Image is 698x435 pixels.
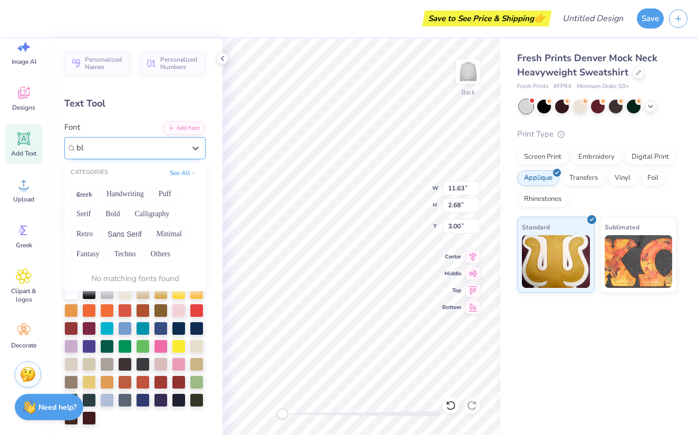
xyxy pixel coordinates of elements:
span: Designs [12,103,35,112]
div: Accessibility label [277,409,288,419]
span: Personalized Numbers [160,56,199,71]
div: Print Type [517,128,677,140]
span: Center [442,253,461,261]
span: Clipart & logos [6,287,41,304]
span: Sublimated [605,221,639,233]
img: Standard [522,235,590,288]
span: Image AI [12,57,36,66]
div: Foil [641,170,665,186]
div: No matching fonts found [64,268,206,289]
div: Transfers [563,170,605,186]
span: 👉 [534,12,546,24]
div: Back [461,88,475,97]
label: Font [64,121,80,133]
span: Add Text [11,149,36,158]
div: Screen Print [517,149,568,165]
span: Fresh Prints Denver Mock Neck Heavyweight Sweatshirt [517,52,657,79]
img: Sublimated [605,235,673,288]
button: Add Font [162,121,206,135]
span: Decorate [11,341,36,350]
button: Minimal [151,226,188,243]
button: Calligraphy [129,206,175,223]
span: Upload [13,195,34,204]
strong: Need help? [38,402,76,412]
button: Serif [71,206,96,223]
div: Save to See Price & Shipping [425,11,549,26]
div: Digital Print [625,149,676,165]
span: Fresh Prints [517,82,548,91]
button: Bold [100,206,125,223]
button: Handwriting [101,186,150,202]
span: Middle [442,269,461,278]
button: Puff [153,186,177,202]
button: Others [145,246,176,263]
span: Personalized Names [85,56,124,71]
span: Top [442,286,461,295]
div: Applique [517,170,559,186]
input: Untitled Design [554,8,632,29]
button: Personalized Names [64,51,130,75]
span: Minimum Order: 50 + [577,82,629,91]
span: Standard [522,221,550,233]
div: Vinyl [608,170,637,186]
div: CATEGORIES [71,168,108,177]
button: Retro [71,226,99,243]
button: Personalized Numbers [140,51,206,75]
button: Sans Serif [102,226,148,243]
button: Greek [71,186,98,202]
span: # FP94 [554,82,571,91]
button: Techno [109,246,142,263]
img: Back [458,61,479,82]
div: Rhinestones [517,191,568,207]
div: Embroidery [571,149,622,165]
div: Text Tool [64,96,206,111]
button: Save [637,8,664,28]
span: Bottom [442,303,461,312]
span: Greek [16,241,32,249]
button: Fantasy [71,246,105,263]
button: See All [167,168,199,178]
